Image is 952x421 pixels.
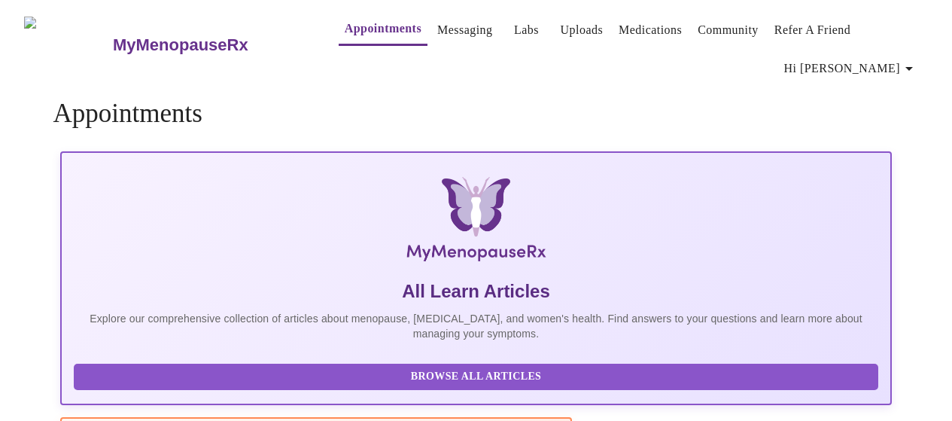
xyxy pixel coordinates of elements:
p: Explore our comprehensive collection of articles about menopause, [MEDICAL_DATA], and women's hea... [74,311,877,341]
img: MyMenopauseRx Logo [199,177,753,267]
button: Community [692,15,765,45]
a: Browse All Articles [74,369,881,382]
a: MyMenopauseRx [111,19,308,72]
a: Messaging [437,20,492,41]
a: Refer a Friend [774,20,851,41]
button: Hi [PERSON_NAME] [778,53,924,84]
button: Medications [613,15,688,45]
img: MyMenopauseRx Logo [24,17,111,73]
span: Hi [PERSON_NAME] [784,58,918,79]
h5: All Learn Articles [74,279,877,304]
a: Labs [514,20,539,41]
a: Appointments [345,18,421,39]
button: Uploads [555,15,610,45]
a: Medications [619,20,682,41]
span: Browse All Articles [89,368,862,386]
h4: Appointments [53,99,899,129]
button: Messaging [431,15,498,45]
a: Uploads [561,20,604,41]
button: Refer a Friend [768,15,857,45]
button: Appointments [339,14,427,46]
a: Community [698,20,759,41]
h3: MyMenopauseRx [113,35,248,55]
button: Labs [503,15,551,45]
button: Browse All Articles [74,364,877,390]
